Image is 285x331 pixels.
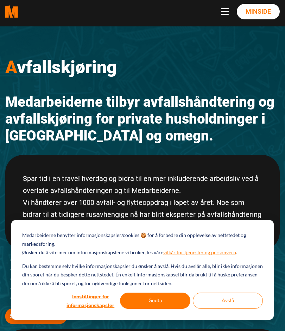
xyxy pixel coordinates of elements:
[193,293,263,309] button: Avslå
[5,155,280,250] div: Spar tid i en travel hverdag og bidra til en mer inkluderende arbeidsliv ved å overlate avfallshå...
[22,231,263,248] p: Medarbeiderne benytter informasjonskapsler/cookies 🍪 for å forbedre din opplevelse av nettstedet ...
[63,293,118,309] button: Innstillinger for informasjonskapsler
[22,248,237,257] p: Ønsker du å vite mer om informasjonskapslene vi bruker, les våre .
[11,220,274,320] div: Cookie banner
[5,308,67,324] button: Send en forespørsel
[22,262,263,288] p: Du kan bestemme selv hvilke informasjonskapsler du ønsker å avslå. Hvis du avslår alle, blir ikke...
[237,4,280,19] a: Minside
[163,248,236,257] a: vilkår for tjenester og personvern
[221,8,232,15] button: Navbar toggle button
[120,293,190,309] button: Godta
[5,57,17,77] span: A
[5,57,280,78] h1: vfallskjøring
[10,312,62,320] b: Send en forespørsel
[5,94,280,144] h2: Medarbeiderne tilbyr avfallshåndtering og avfallskjøring for private husholdninger i [GEOGRAPHIC_...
